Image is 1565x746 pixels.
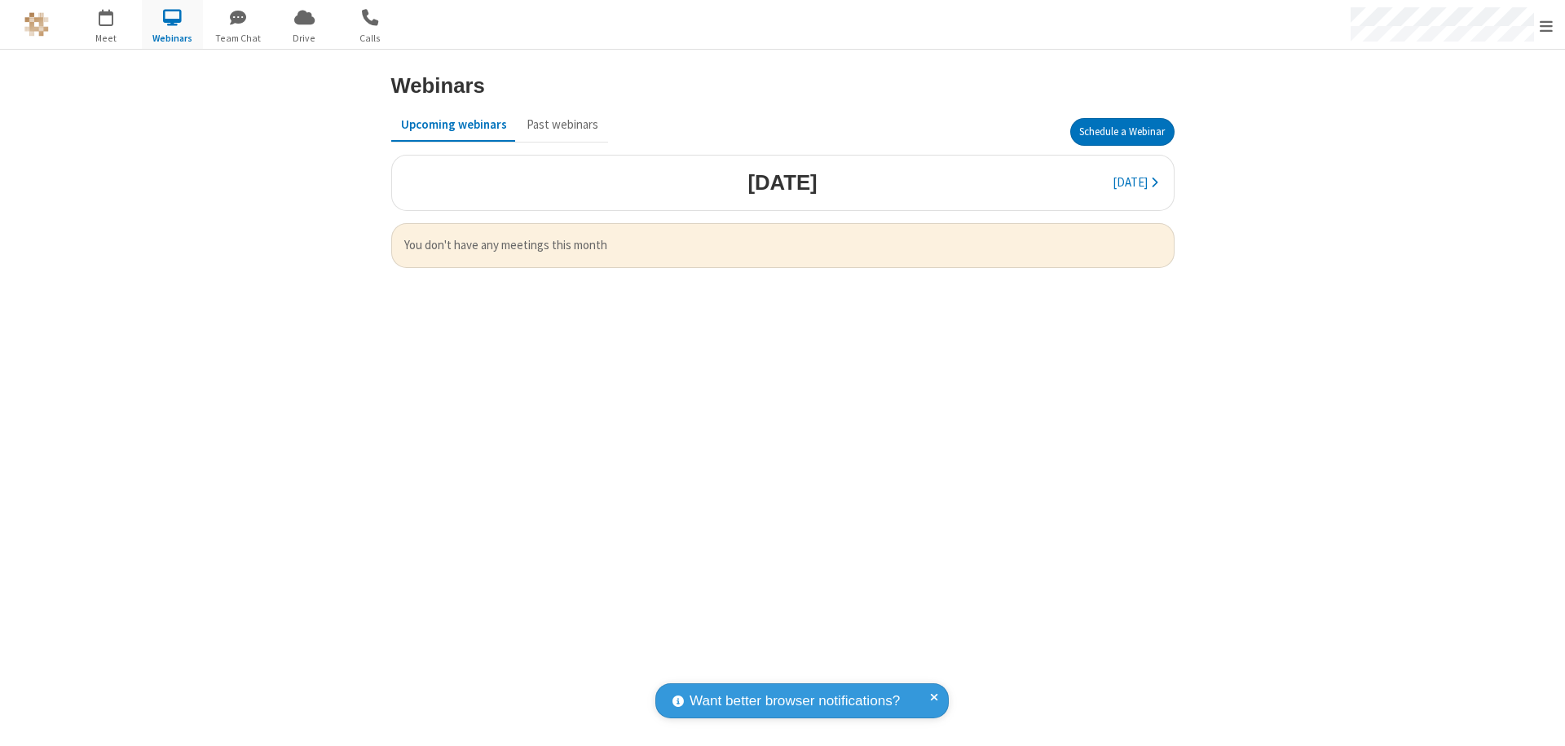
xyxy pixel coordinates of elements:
button: Past webinars [517,109,608,140]
h3: Webinars [391,74,485,97]
span: Want better browser notifications? [690,691,900,712]
img: QA Selenium DO NOT DELETE OR CHANGE [24,12,49,37]
span: Webinars [142,31,203,46]
button: [DATE] [1103,168,1167,199]
span: Meet [76,31,137,46]
span: Calls [340,31,401,46]
span: Drive [274,31,335,46]
span: Team Chat [208,31,269,46]
h3: [DATE] [747,171,817,194]
span: You don't have any meetings this month [404,236,1162,255]
button: Upcoming webinars [391,109,517,140]
span: [DATE] [1113,174,1148,190]
button: Schedule a Webinar [1070,118,1175,146]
